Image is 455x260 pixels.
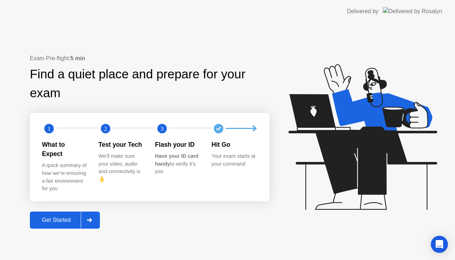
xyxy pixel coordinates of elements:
text: 2 [104,125,107,132]
text: 3 [161,125,164,132]
b: 5 min [70,55,85,61]
div: A quick summary of how we’re ensuring a fair environment for you [42,162,87,192]
text: 1 [48,125,50,132]
div: Hit Go [212,140,257,149]
div: Find a quiet place and prepare for your exam [30,65,269,103]
b: Have your ID card handy [155,153,198,167]
div: We’ll make sure your video, audio and connectivity is 👌 [98,152,144,183]
div: Test your Tech [98,140,144,149]
div: What to Expect [42,140,87,159]
button: Get Started [30,212,100,229]
div: Open Intercom Messenger [431,236,448,253]
div: Your exam starts at your command [212,152,257,168]
div: Delivered by [347,7,379,16]
div: Flash your ID [155,140,200,149]
div: to verify it’s you [155,152,200,176]
img: Delivered by Rosalyn [383,7,442,15]
div: Exam Pre-flight: [30,54,269,63]
div: Get Started [32,217,81,223]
